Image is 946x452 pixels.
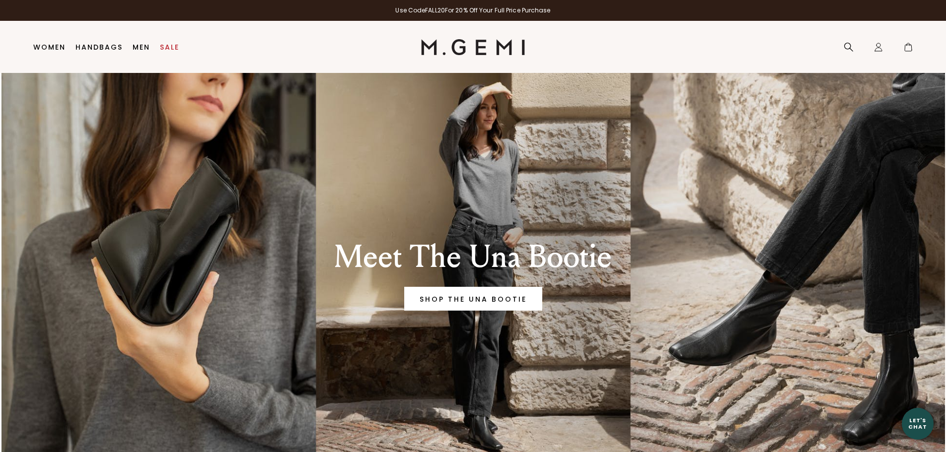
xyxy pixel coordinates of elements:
[133,43,150,51] a: Men
[301,239,646,275] div: Meet The Una Bootie
[160,43,179,51] a: Sale
[421,39,525,55] img: M.Gemi
[425,6,445,14] strong: FALL20
[33,43,66,51] a: Women
[404,287,542,311] a: Banner primary button
[902,417,934,430] div: Let's Chat
[75,43,123,51] a: Handbags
